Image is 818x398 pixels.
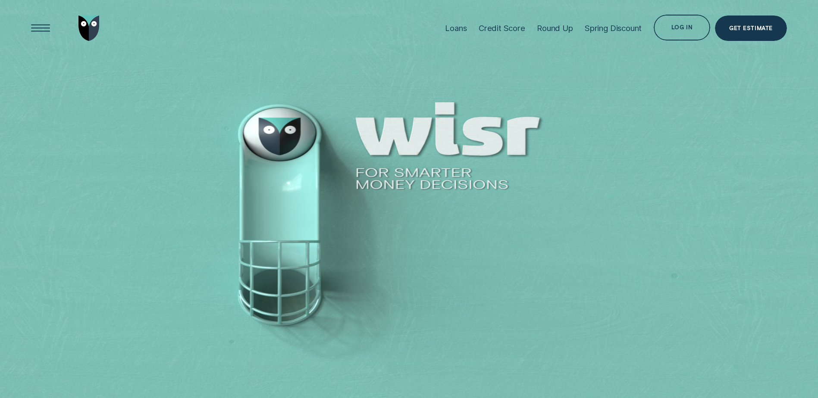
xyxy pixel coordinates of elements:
[479,23,525,33] div: Credit Score
[585,23,642,33] div: Spring Discount
[715,16,787,41] a: Get Estimate
[654,15,711,40] button: Log in
[78,16,100,41] img: Wisr
[445,23,467,33] div: Loans
[537,23,573,33] div: Round Up
[28,16,53,41] button: Open Menu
